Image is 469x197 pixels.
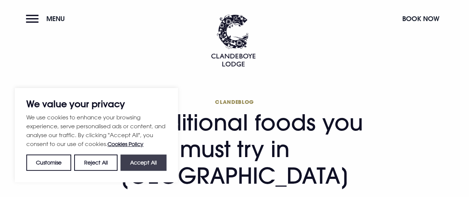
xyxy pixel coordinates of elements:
[26,11,69,27] button: Menu
[26,99,166,108] p: We value your privacy
[399,11,443,27] button: Book Now
[120,154,166,171] button: Accept All
[46,14,65,23] span: Menu
[26,113,166,149] p: We use cookies to enhance your browsing experience, serve personalised ads or content, and analys...
[86,98,383,105] span: Clandeblog
[86,98,383,189] h1: 10 traditional foods you must try in [GEOGRAPHIC_DATA]
[108,141,143,147] a: Cookies Policy
[74,154,117,171] button: Reject All
[26,154,71,171] button: Customise
[211,14,255,67] img: Clandeboye Lodge
[15,88,178,182] div: We value your privacy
